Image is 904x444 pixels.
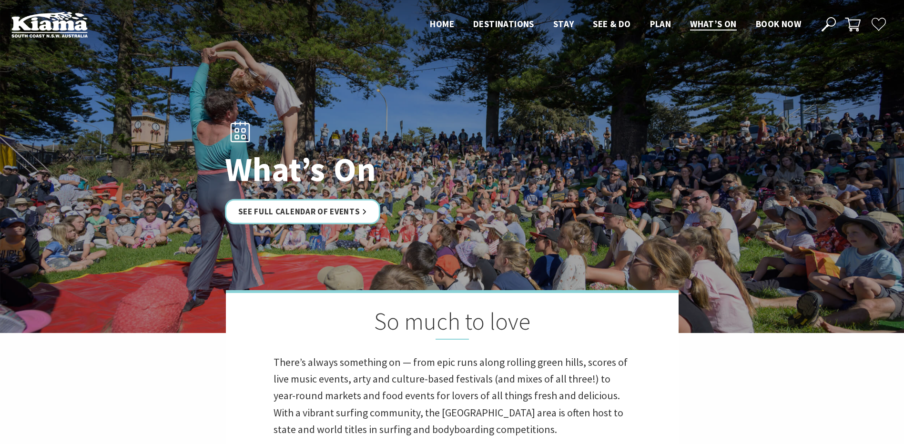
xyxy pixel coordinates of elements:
h1: What’s On [225,151,494,188]
span: Home [430,18,454,30]
span: What’s On [690,18,737,30]
img: Kiama Logo [11,11,88,38]
span: Destinations [473,18,534,30]
h2: So much to love [274,307,631,340]
a: See Full Calendar of Events [225,199,381,224]
span: See & Do [593,18,630,30]
span: Stay [553,18,574,30]
p: There’s always something on — from epic runs along rolling green hills, scores of live music even... [274,354,631,438]
span: Book now [756,18,801,30]
span: Plan [650,18,671,30]
nav: Main Menu [420,17,811,32]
